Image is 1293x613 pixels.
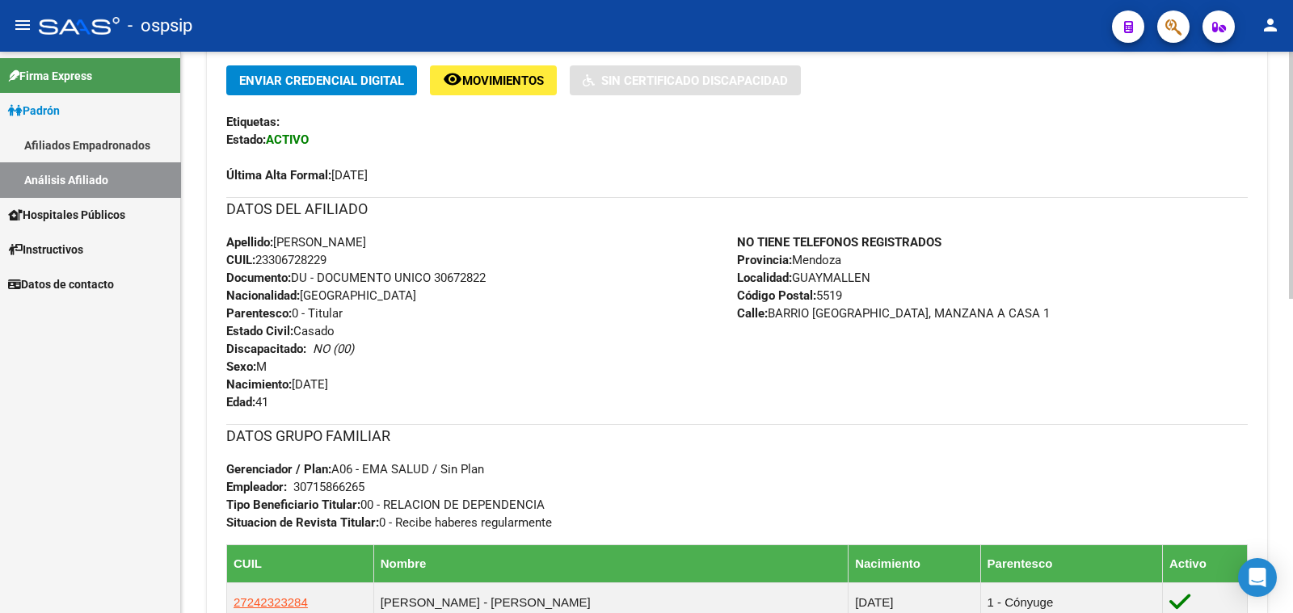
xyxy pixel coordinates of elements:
span: Datos de contacto [8,275,114,293]
strong: Sexo: [226,359,256,374]
strong: Situacion de Revista Titular: [226,515,379,530]
strong: Nacimiento: [226,377,292,392]
span: 0 - Recibe haberes regularmente [226,515,552,530]
span: 00 - RELACION DE DEPENDENCIA [226,498,545,512]
strong: Calle: [737,306,768,321]
span: 5519 [737,288,842,303]
span: 27242323284 [234,595,308,609]
mat-icon: remove_red_eye [443,69,462,89]
strong: Estado Civil: [226,324,293,338]
span: Instructivos [8,241,83,258]
span: M [226,359,267,374]
button: Enviar Credencial Digital [226,65,417,95]
strong: Estado: [226,132,266,147]
button: Movimientos [430,65,557,95]
i: NO (00) [313,342,354,356]
span: BARRIO [GEOGRAPHIC_DATA], MANZANA A CASA 1 [737,306,1050,321]
h3: DATOS DEL AFILIADO [226,198,1248,220]
th: Nacimiento [849,544,980,582]
strong: Provincia: [737,253,792,267]
span: - ospsip [128,8,192,44]
span: Sin Certificado Discapacidad [601,73,788,88]
strong: Última Alta Formal: [226,168,331,183]
strong: ACTIVO [266,132,309,147]
span: A06 - EMA SALUD / Sin Plan [226,462,484,477]
th: Parentesco [980,544,1162,582]
span: Enviar Credencial Digital [239,73,404,88]
span: GUAYMALLEN [737,271,870,285]
button: Sin Certificado Discapacidad [570,65,801,95]
th: CUIL [227,544,374,582]
th: Nombre [373,544,849,582]
strong: Etiquetas: [226,115,280,129]
span: Mendoza [737,253,841,267]
strong: Discapacitado: [226,342,306,356]
span: Casado [226,324,335,338]
strong: Documento: [226,271,291,285]
span: [GEOGRAPHIC_DATA] [226,288,416,303]
strong: Nacionalidad: [226,288,300,303]
strong: Parentesco: [226,306,292,321]
strong: Edad: [226,395,255,409]
mat-icon: menu [13,15,32,35]
span: [DATE] [226,377,328,392]
span: [DATE] [226,168,368,183]
div: 30715866265 [293,478,364,496]
strong: Gerenciador / Plan: [226,462,331,477]
strong: NO TIENE TELEFONOS REGISTRADOS [737,235,941,250]
span: Firma Express [8,67,92,85]
th: Activo [1163,544,1248,582]
mat-icon: person [1261,15,1280,35]
strong: Apellido: [226,235,273,250]
div: Open Intercom Messenger [1238,558,1277,597]
span: [PERSON_NAME] [226,235,366,250]
span: Hospitales Públicos [8,206,125,224]
span: 0 - Titular [226,306,343,321]
strong: CUIL: [226,253,255,267]
span: Padrón [8,102,60,120]
strong: Tipo Beneficiario Titular: [226,498,360,512]
strong: Localidad: [737,271,792,285]
strong: Código Postal: [737,288,816,303]
strong: Empleador: [226,480,287,494]
span: 41 [226,395,268,409]
h3: DATOS GRUPO FAMILIAR [226,425,1248,447]
span: 23306728229 [226,253,326,267]
span: DU - DOCUMENTO UNICO 30672822 [226,271,486,285]
span: Movimientos [462,73,544,88]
